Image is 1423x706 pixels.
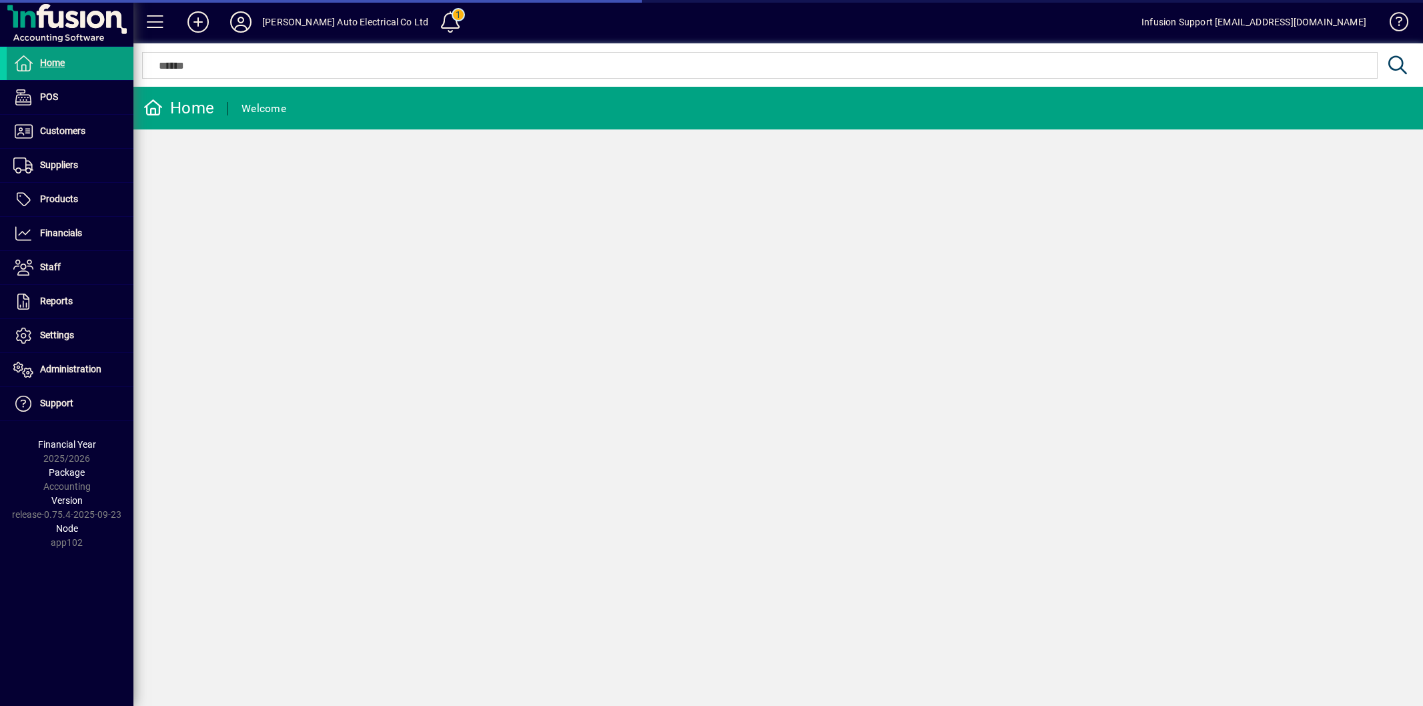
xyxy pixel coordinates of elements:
span: Home [40,57,65,68]
a: Settings [7,319,133,352]
a: Knowledge Base [1380,3,1406,46]
button: Add [177,10,219,34]
a: Reports [7,285,133,318]
a: Staff [7,251,133,284]
a: POS [7,81,133,114]
a: Suppliers [7,149,133,182]
a: Customers [7,115,133,148]
a: Financials [7,217,133,250]
span: Suppliers [40,159,78,170]
a: Administration [7,353,133,386]
div: [PERSON_NAME] Auto Electrical Co Ltd [262,11,428,33]
span: Version [51,495,83,506]
a: Products [7,183,133,216]
span: POS [40,91,58,102]
div: Infusion Support [EMAIL_ADDRESS][DOMAIN_NAME] [1141,11,1366,33]
span: Node [56,523,78,534]
span: Package [49,467,85,478]
span: Customers [40,125,85,136]
span: Administration [40,364,101,374]
button: Profile [219,10,262,34]
span: Staff [40,262,61,272]
span: Support [40,398,73,408]
a: Support [7,387,133,420]
span: Products [40,194,78,204]
div: Home [143,97,214,119]
div: Welcome [242,98,286,119]
span: Reports [40,296,73,306]
span: Financials [40,228,82,238]
span: Settings [40,330,74,340]
span: Financial Year [38,439,96,450]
